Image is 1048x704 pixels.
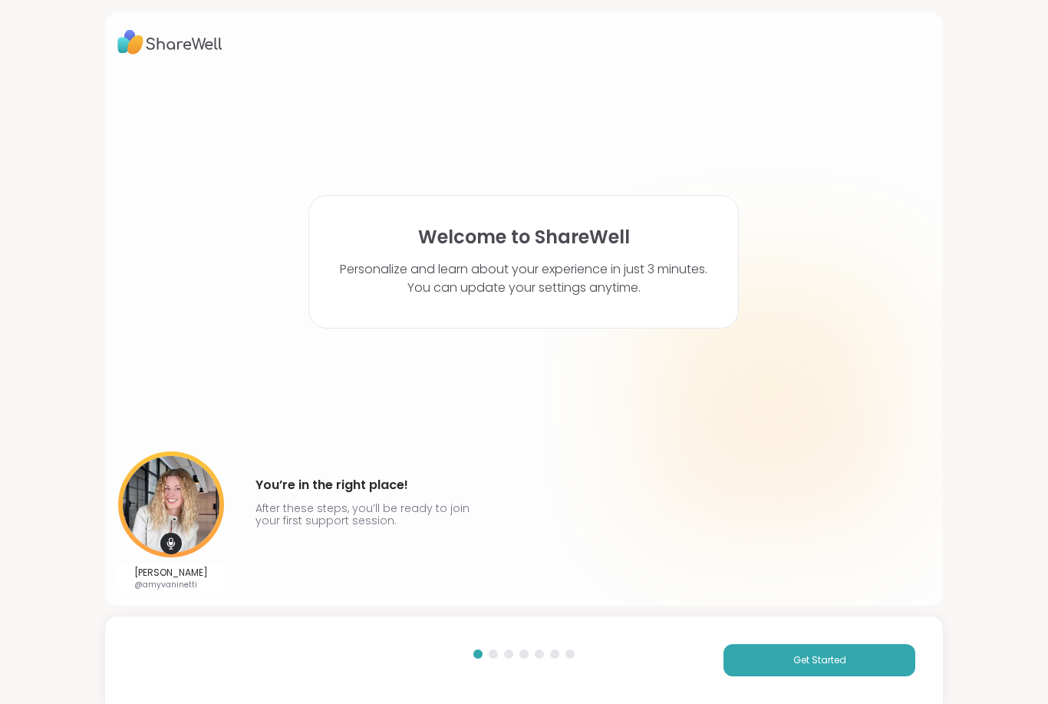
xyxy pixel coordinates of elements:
[793,653,846,667] span: Get Started
[160,533,182,554] img: mic icon
[134,567,208,579] p: [PERSON_NAME]
[418,226,630,248] h1: Welcome to ShareWell
[255,473,476,497] h4: You’re in the right place!
[255,502,476,527] p: After these steps, you’ll be ready to join your first support session.
[723,644,915,676] button: Get Started
[117,25,222,60] img: ShareWell Logo
[134,579,208,590] p: @amyvaninetti
[340,260,707,297] p: Personalize and learn about your experience in just 3 minutes. You can update your settings anytime.
[118,451,224,557] img: User image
